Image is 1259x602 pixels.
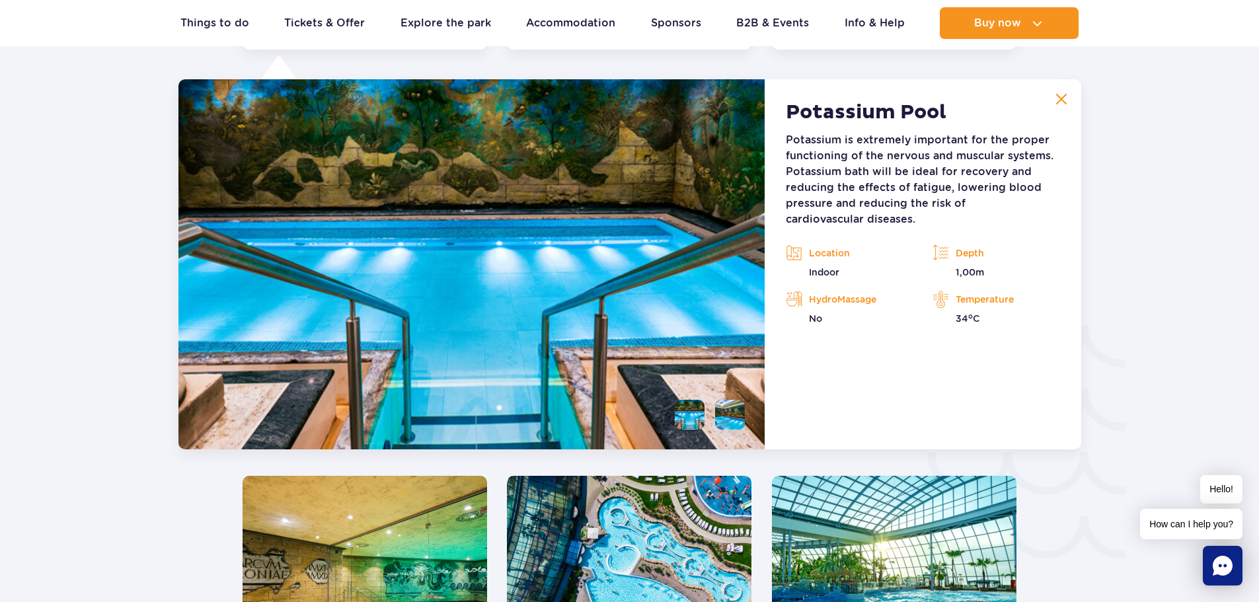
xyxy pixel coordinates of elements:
[786,266,913,279] p: Indoor
[401,7,491,39] a: Explore the park
[786,243,913,263] p: Location
[284,7,365,39] a: Tickets & Offer
[968,312,973,320] sup: o
[526,7,615,39] a: Accommodation
[651,7,701,39] a: Sponsors
[180,7,249,39] a: Things to do
[933,289,1059,309] p: Temperature
[1203,546,1242,585] div: Chat
[1140,509,1242,539] span: How can I help you?
[786,132,1059,227] p: Potassium is extremely important for the proper functioning of the nervous and muscular systems. ...
[933,266,1059,279] p: 1,00m
[736,7,809,39] a: B2B & Events
[933,243,1059,263] p: Depth
[974,17,1021,29] span: Buy now
[1200,475,1242,504] span: Hello!
[940,7,1079,39] button: Buy now
[786,312,913,325] p: No
[933,312,1059,325] p: 34 C
[786,289,913,309] p: HydroMassage
[786,100,946,124] h2: Potassium Pool
[845,7,905,39] a: Info & Help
